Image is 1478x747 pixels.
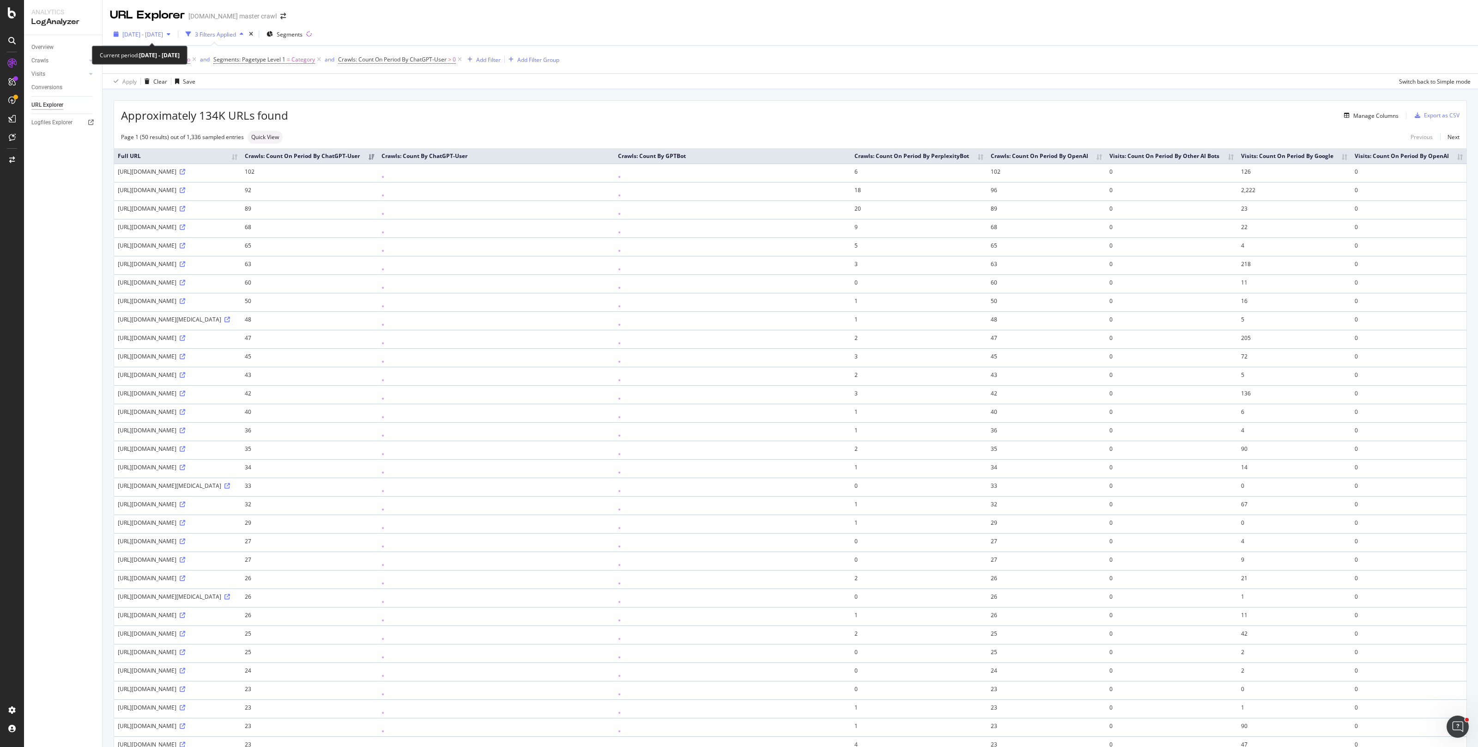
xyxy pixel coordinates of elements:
th: Crawls: Count On Period By OpenAI: activate to sort column ascending [987,148,1106,164]
td: 26 [987,589,1106,607]
td: 0 [1351,293,1466,311]
td: 0 [1351,552,1466,570]
a: Conversions [31,83,96,92]
td: 1 [851,311,987,330]
td: 50 [987,293,1106,311]
th: Crawls: Count On Period By PerplexityBot: activate to sort column ascending [851,148,987,164]
th: Crawls: Count By GPTBot [614,148,851,164]
td: 0 [1106,293,1237,311]
td: 68 [987,219,1106,237]
td: 23 [241,681,378,699]
td: 0 [851,478,987,496]
td: 5 [851,237,987,256]
button: Clear [141,74,167,89]
td: 0 [851,552,987,570]
div: Logfiles Explorer [31,118,73,128]
div: Page 1 (50 results) out of 1,336 sampled entries [121,133,244,141]
td: 20 [851,200,987,219]
td: 0 [1237,515,1351,533]
a: Overview [31,43,96,52]
td: 34 [987,459,1106,478]
th: Visits: Count On Period By Other AI Bots: activate to sort column ascending [1106,148,1237,164]
td: 63 [987,256,1106,274]
td: 3 [851,348,987,367]
td: 0 [1351,348,1466,367]
td: 5 [1237,367,1351,385]
td: 1 [1237,699,1351,718]
div: [URL][DOMAIN_NAME] [118,205,237,213]
div: Current period: [100,50,180,61]
td: 2 [851,330,987,348]
td: 0 [1351,237,1466,256]
td: 4 [1237,533,1351,552]
td: 2 [851,441,987,459]
td: 0 [1106,626,1237,644]
td: 0 [1351,367,1466,385]
td: 96 [987,182,1106,200]
td: 0 [1106,570,1237,589]
td: 0 [1351,200,1466,219]
div: [URL][DOMAIN_NAME] [118,408,237,416]
div: [URL][DOMAIN_NAME] [118,371,237,379]
td: 23 [987,718,1106,736]
td: 4 [1237,422,1351,441]
div: and [325,55,334,63]
td: 126 [1237,164,1351,182]
div: [URL][DOMAIN_NAME] [118,297,237,305]
div: Add Filter Group [517,56,559,64]
td: 89 [241,200,378,219]
td: 1 [851,699,987,718]
button: Segments [263,27,306,42]
div: [URL][DOMAIN_NAME] [118,556,237,564]
td: 0 [1351,626,1466,644]
button: and [200,55,210,64]
td: 0 [851,533,987,552]
td: 1 [851,496,987,515]
div: Save [183,78,195,85]
div: Conversions [31,83,62,92]
td: 2,222 [1237,182,1351,200]
button: 3 Filters Applied [182,27,247,42]
td: 4 [1237,237,1351,256]
td: 1 [851,718,987,736]
td: 26 [241,589,378,607]
div: [URL][DOMAIN_NAME] [118,500,237,508]
td: 0 [1351,422,1466,441]
td: 42 [241,385,378,404]
td: 0 [1106,182,1237,200]
td: 68 [241,219,378,237]
td: 2 [851,570,987,589]
td: 0 [1106,496,1237,515]
div: Manage Columns [1353,112,1399,120]
td: 25 [241,644,378,662]
td: 0 [1351,662,1466,681]
td: 0 [1351,681,1466,699]
a: URL Explorer [31,100,96,110]
td: 9 [1237,552,1351,570]
button: Manage Columns [1340,110,1399,121]
td: 0 [1351,478,1466,496]
td: 48 [987,311,1106,330]
td: 22 [1237,219,1351,237]
div: [URL][DOMAIN_NAME][MEDICAL_DATA] [118,482,237,490]
td: 90 [1237,441,1351,459]
td: 29 [987,515,1106,533]
div: Apply [122,78,137,85]
td: 23 [987,681,1106,699]
td: 48 [241,311,378,330]
td: 72 [1237,348,1351,367]
td: 60 [987,274,1106,293]
span: Quick View [251,134,279,140]
button: Switch back to Simple mode [1395,74,1471,89]
span: 0 [453,53,456,66]
div: [URL][DOMAIN_NAME] [118,648,237,656]
span: Segments [277,30,303,38]
button: and [325,55,334,64]
td: 1 [851,607,987,626]
td: 5 [1237,311,1351,330]
td: 0 [1351,164,1466,182]
td: 34 [241,459,378,478]
td: 0 [1106,237,1237,256]
td: 24 [987,662,1106,681]
div: [URL][DOMAIN_NAME] [118,667,237,674]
